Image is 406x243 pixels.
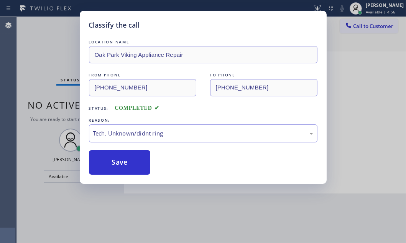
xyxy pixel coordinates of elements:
div: Tech, Unknown/didnt ring [93,129,313,138]
div: REASON: [89,116,317,124]
div: TO PHONE [210,71,317,79]
div: FROM PHONE [89,71,196,79]
div: LOCATION NAME [89,38,317,46]
input: From phone [89,79,196,96]
button: Save [89,150,151,175]
span: Status: [89,106,109,111]
input: To phone [210,79,317,96]
h5: Classify the call [89,20,140,30]
span: COMPLETED [115,105,159,111]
